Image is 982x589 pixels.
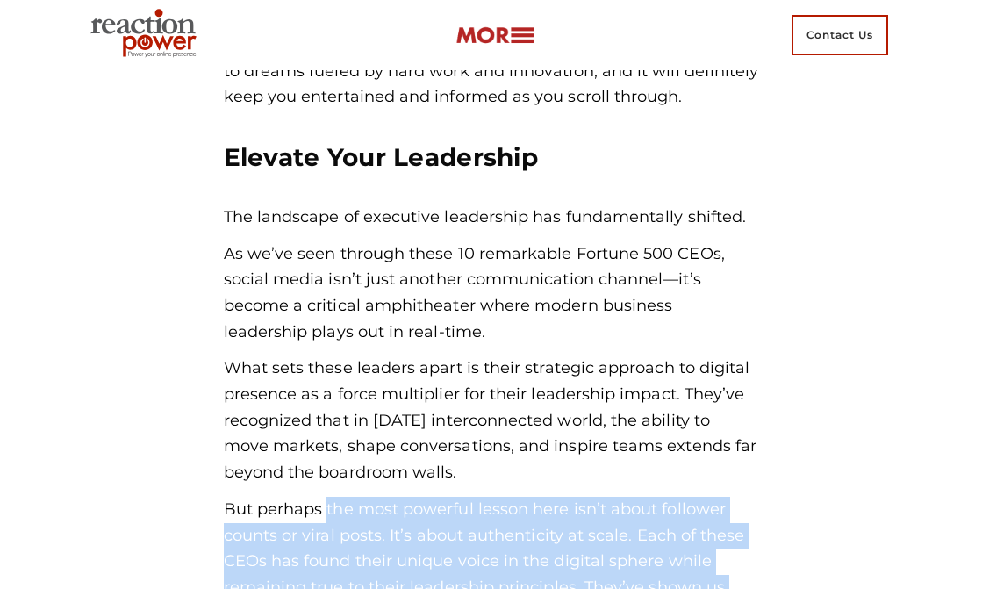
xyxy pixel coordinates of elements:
[224,205,759,231] p: The landscape of executive leadership has fundamentally shifted.
[83,4,211,67] img: Executive Branding | Personal Branding Agency
[224,356,759,485] p: What sets these leaders apart is their strategic approach to digital presence as a force multipli...
[224,241,759,346] p: As we’ve seen through these 10 remarkable Fortune 500 CEOs, social media isn’t just another commu...
[224,141,759,174] h3: Elevate Your Leadership
[455,25,534,46] img: more-btn.png
[792,15,888,55] span: Contact Us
